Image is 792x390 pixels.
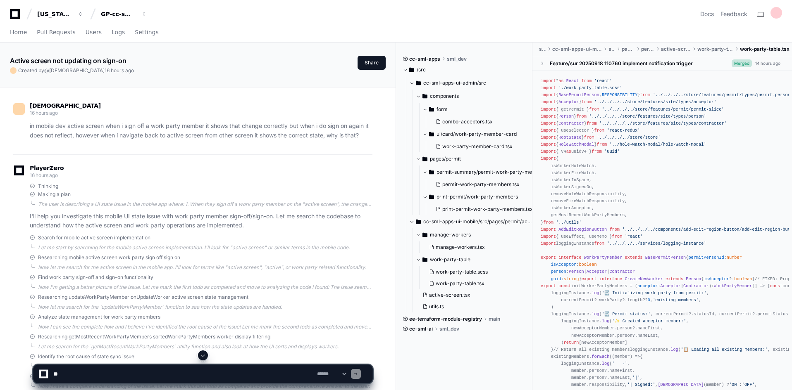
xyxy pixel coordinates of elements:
span: log [602,319,609,324]
span: Researching mobile active screen work party sign off sign on [38,254,180,261]
button: combo-acceptors.tsx [432,116,534,128]
span: '../../../../store/features/site/types/acceptor' [594,99,716,104]
span: Person [558,114,574,119]
span: AddEditRegionButton [558,227,607,232]
span: active-screen.tsx [429,292,470,298]
div: Let me start by searching for the mobile active screen implementation. I'll look for "active scre... [38,244,372,251]
button: cc-sml-apps-ui-admin/src [409,76,533,90]
span: Person [686,277,701,281]
span: export [541,255,556,260]
button: permit-work-party-members.tsx [432,179,539,190]
span: Contractor [558,121,584,126]
span: cc-sml-ai [409,326,433,332]
span: extends [625,255,642,260]
span: import [541,128,556,133]
div: Now let me search for the active screen in the mobile app. I'll look for terms like "active scree... [38,264,372,271]
span: './work-party-table.scss' [558,85,622,90]
a: Pull Requests [37,23,75,42]
button: active-screen.tsx [419,289,528,301]
span: Find work party sign-off and sign-on functionality [38,274,153,281]
span: 'react' [594,78,612,83]
span: log [592,312,599,317]
span: interface [558,255,581,260]
span: RESPONSIBILITY [602,92,637,97]
span: Home [10,30,27,35]
span: import [541,135,556,140]
span: 'existing members' [653,298,699,303]
button: form [422,103,539,116]
a: Users [86,23,102,42]
svg: Directory [429,167,434,177]
div: Now I can see the complete flow and I believe I've identified the root cause of the issue! Let me... [38,324,372,330]
span: Pull Requests [37,30,75,35]
span: from [584,135,594,140]
span: work-party-member-card.tsx [442,143,513,150]
span: 'uuid' [604,149,620,154]
span: Merged [732,59,752,67]
button: work-party-table.tsx [426,278,528,289]
a: Settings [135,23,158,42]
span: string [563,277,579,281]
span: import [541,114,556,119]
span: from [582,99,592,104]
span: log [670,347,678,352]
span: person [617,326,632,331]
span: 0 [648,298,650,303]
span: utils.ts [429,303,444,310]
div: The user is describing a UI state issue in the mobile app where: 1. When they sign off a work par... [38,201,372,208]
span: /src [417,66,426,73]
span: import [541,99,556,104]
span: '🔄 Permit status:' [602,312,651,317]
span: import [541,121,556,126]
span: import [541,234,556,239]
button: work-party-member-card.tsx [432,141,534,152]
span: from [597,142,607,147]
span: work-party-table [697,46,733,52]
span: '../../../../store/store' [597,135,661,140]
svg: Directory [416,217,421,227]
span: PlayerZero [30,165,64,170]
span: permit-work-party-members.tsx [442,181,520,188]
span: '✨ Created acceptor member:' [612,319,686,324]
svg: Directory [422,230,427,240]
button: /src [403,63,526,76]
span: cc-sml-apps-ui-admin/src [423,80,486,86]
span: 16 hours ago [30,110,57,116]
span: interface [599,277,622,281]
span: form [437,106,448,113]
span: import [541,156,556,161]
span: '../../../../store/features/site/types/person' [589,114,706,119]
span: extends [666,277,683,281]
span: Researching updateWorkPartyMember onUpdateWorker active screen state management [38,294,248,300]
span: return [563,340,579,345]
span: import [541,149,556,154]
span: statusId [694,312,714,317]
span: log [592,291,599,295]
button: manage-workers.tsx [426,241,528,253]
p: I'll help you investigate this mobile UI state issue with work party member sign-off/sign-on. Let... [30,212,372,231]
span: work-party-table.tsx [436,280,484,287]
span: '../../../../store/features/site/types/contractor' [599,121,727,126]
span: work-party-table [430,256,470,263]
span: guid [551,277,561,281]
span: WorkPartyMember [714,284,752,288]
span: isAcceptor [704,277,729,281]
span: import [541,92,556,97]
a: Logs [112,23,125,42]
span: const [558,284,571,288]
span: [DEMOGRAPHIC_DATA] [30,102,101,109]
span: Thinking [38,183,58,189]
button: work-party-table [416,253,533,266]
div: Now let me search for the `updateWorkPartyMember` function to see how the state updates are handled. [38,304,372,310]
span: Users [86,30,102,35]
app-text-character-animate: Active screen not updating on sign-on [10,57,126,65]
span: from [587,121,597,126]
span: permit-summary/permit-work-party-member [437,169,544,175]
span: const [770,284,783,288]
span: isAcceptor [551,262,577,267]
button: components [416,90,539,103]
span: cc-sml-apps [409,56,440,62]
span: src [608,46,615,52]
span: main [489,316,500,322]
span: person [551,269,566,274]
